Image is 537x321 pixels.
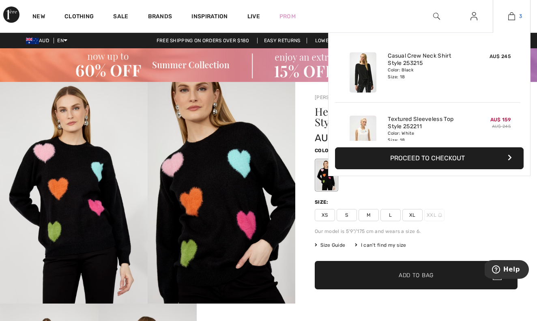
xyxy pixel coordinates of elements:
[148,13,172,22] a: Brands
[337,209,357,221] span: S
[315,241,345,249] span: Size Guide
[257,38,307,43] a: Easy Returns
[279,12,296,21] a: Prom
[315,198,330,206] div: Size:
[150,38,256,43] a: Free shipping on orders over $180
[350,52,376,93] img: Casual Crew Neck Shirt Style 253215
[470,11,477,21] img: My Info
[388,67,468,80] div: Color: Black Size: 18
[113,13,128,22] a: Sale
[492,124,511,129] s: AU$ 245
[191,13,228,22] span: Inspiration
[388,52,468,67] a: Casual Crew Neck Shirt Style 253215
[433,11,440,21] img: search the website
[493,11,530,21] a: 3
[316,160,337,190] div: Black
[315,261,518,289] button: Add to Bag
[315,209,335,221] span: XS
[315,132,355,144] span: AU$ 200
[464,11,484,22] a: Sign In
[388,116,468,130] a: Textured Sleeveless Top Style 252211
[315,106,484,127] h1: Heart Embellished Pullover Style 253781
[350,116,376,156] img: Textured Sleeveless Top Style 252211
[485,260,529,280] iframe: Opens a widget where you can find more information
[402,209,423,221] span: XL
[148,82,295,304] img: Heart Embellished Pullover Style 253781. 2
[32,13,45,22] a: New
[399,271,434,279] span: Add to Bag
[315,228,518,235] div: Our model is 5'9"/175 cm and wears a size 6.
[247,12,260,21] a: Live
[335,147,524,169] button: Proceed to Checkout
[490,117,511,123] span: AU$ 159
[508,11,515,21] img: My Bag
[359,209,379,221] span: M
[424,209,445,221] span: XXL
[490,54,511,59] span: AU$ 245
[26,38,52,43] span: AUD
[315,95,355,100] a: [PERSON_NAME]
[438,213,442,217] img: ring-m.svg
[309,38,387,43] a: Lowest Price Guarantee
[355,241,406,249] div: I can't find my size
[519,13,522,20] span: 3
[57,38,67,43] span: EN
[315,148,334,153] span: Color:
[388,130,468,143] div: Color: White Size: 18
[380,209,401,221] span: L
[3,6,19,23] img: 1ère Avenue
[26,38,39,44] img: Australian Dollar
[64,13,94,22] a: Clothing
